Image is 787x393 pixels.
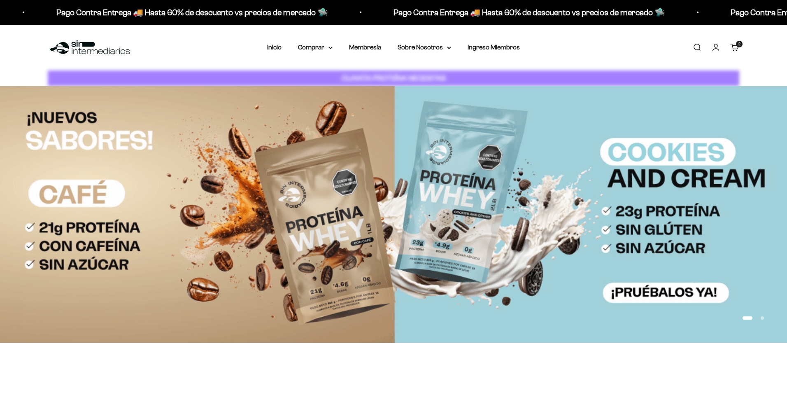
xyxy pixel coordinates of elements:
[738,42,740,46] span: 2
[342,74,446,82] strong: CUANTA PROTEÍNA NECESITAS
[298,42,333,53] summary: Comprar
[349,44,381,51] a: Membresía
[267,44,282,51] a: Inicio
[52,6,324,19] p: Pago Contra Entrega 🚚 Hasta 60% de descuento vs precios de mercado 🛸
[398,42,451,53] summary: Sobre Nosotros
[468,44,520,51] a: Ingreso Miembros
[389,6,661,19] p: Pago Contra Entrega 🚚 Hasta 60% de descuento vs precios de mercado 🛸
